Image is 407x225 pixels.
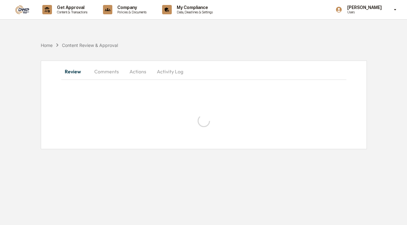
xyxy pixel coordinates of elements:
p: Data, Deadlines & Settings [172,10,216,14]
div: Home [41,43,53,48]
button: Review [61,64,89,79]
p: Get Approval [52,5,91,10]
p: Company [112,5,150,10]
p: [PERSON_NAME] [342,5,385,10]
p: Content & Transactions [52,10,91,14]
div: Content Review & Approval [62,43,118,48]
p: Policies & Documents [112,10,150,14]
button: Comments [89,64,124,79]
p: My Compliance [172,5,216,10]
div: secondary tabs example [61,64,346,79]
img: logo [15,5,30,14]
p: Users [342,10,385,14]
button: Actions [124,64,152,79]
button: Activity Log [152,64,188,79]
